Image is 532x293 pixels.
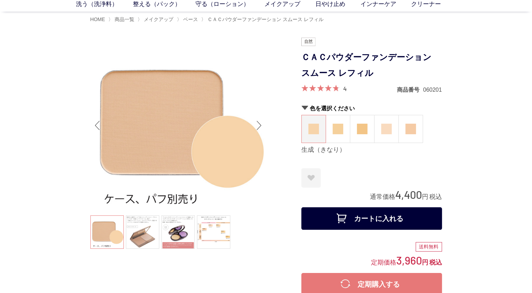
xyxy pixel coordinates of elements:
[90,38,266,213] img: ＣＡＣパウダーファンデーション スムース レフィル 生成（きなり）
[301,115,326,143] dl: 生成（きなり）
[177,16,200,23] li: 〉
[301,38,316,46] img: 自然
[144,17,173,22] span: メイクアップ
[333,124,343,134] img: 蜂蜜（はちみつ）
[142,17,173,22] a: メイクアップ
[90,111,104,139] div: Previous slide
[350,115,374,143] a: 小麦（こむぎ）
[422,259,428,266] span: 円
[301,207,442,230] button: カートに入れる
[252,111,266,139] div: Next slide
[108,16,136,23] li: 〉
[343,85,347,92] a: 4
[90,17,105,22] a: HOME
[301,50,442,81] h1: ＣＡＣパウダーファンデーション スムース レフィル
[381,124,392,134] img: 桜（さくら）
[396,254,422,267] span: 3,960
[357,124,367,134] img: 小麦（こむぎ）
[395,188,422,201] span: 4,400
[137,16,175,23] li: 〉
[374,115,399,143] dl: 桜（さくら）
[371,258,396,266] span: 定期価格
[183,17,198,22] span: ベース
[115,17,134,22] span: 商品一覧
[301,146,442,154] div: 生成（きなり）
[429,259,442,266] span: 税込
[399,115,423,143] a: 薄紅（うすべに）
[374,115,398,143] a: 桜（さくら）
[182,17,198,22] a: ベース
[326,115,350,143] a: 蜂蜜（はちみつ）
[429,193,442,200] span: 税込
[113,17,134,22] a: 商品一覧
[405,124,416,134] img: 薄紅（うすべに）
[370,193,395,200] span: 通常価格
[423,86,442,93] dd: 060201
[416,242,442,252] div: 送料無料
[207,17,323,22] span: ＣＡＣパウダーファンデーション スムース レフィル
[206,17,323,22] a: ＣＡＣパウダーファンデーション スムース レフィル
[397,86,423,93] dt: 商品番号
[308,124,319,134] img: 生成（きなり）
[350,115,374,143] dl: 小麦（こむぎ）
[301,168,321,188] a: お気に入りに登録する
[201,16,325,23] li: 〉
[422,193,428,200] span: 円
[301,105,442,112] h2: 色を選択ください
